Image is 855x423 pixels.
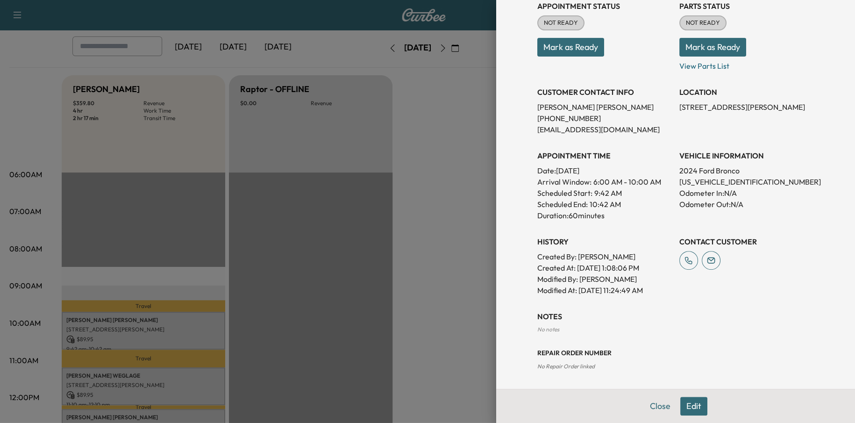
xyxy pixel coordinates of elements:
p: [US_VEHICLE_IDENTIFICATION_NUMBER] [679,176,814,187]
h3: History [537,236,672,247]
h3: APPOINTMENT TIME [537,150,672,161]
h3: Appointment Status [537,0,672,12]
h3: VEHICLE INFORMATION [679,150,814,161]
p: Created At : [DATE] 1:08:06 PM [537,262,672,273]
p: Scheduled Start: [537,187,592,199]
h3: CONTACT CUSTOMER [679,236,814,247]
p: 2024 Ford Bronco [679,165,814,176]
button: Edit [680,397,707,416]
h3: Repair Order number [537,348,814,358]
h3: Parts Status [679,0,814,12]
h3: CUSTOMER CONTACT INFO [537,86,672,98]
h3: NOTES [537,311,814,322]
span: No Repair Order linked [537,363,595,370]
span: NOT READY [680,18,726,28]
p: Created By : [PERSON_NAME] [537,251,672,262]
h3: LOCATION [679,86,814,98]
p: Date: [DATE] [537,165,672,176]
p: 9:42 AM [594,187,622,199]
p: Scheduled End: [537,199,588,210]
button: Mark as Ready [537,38,604,57]
p: [PHONE_NUMBER] [537,113,672,124]
p: [PERSON_NAME] [PERSON_NAME] [537,101,672,113]
p: Duration: 60 minutes [537,210,672,221]
p: Modified At : [DATE] 11:24:49 AM [537,285,672,296]
p: [STREET_ADDRESS][PERSON_NAME] [679,101,814,113]
span: 6:00 AM - 10:00 AM [593,176,661,187]
p: [EMAIL_ADDRESS][DOMAIN_NAME] [537,124,672,135]
p: 10:42 AM [590,199,621,210]
button: Close [644,397,677,416]
button: Mark as Ready [679,38,746,57]
span: NOT READY [538,18,584,28]
p: View Parts List [679,57,814,72]
p: Odometer In: N/A [679,187,814,199]
div: No notes [537,326,814,333]
p: Modified By : [PERSON_NAME] [537,273,672,285]
p: Arrival Window: [537,176,672,187]
p: Odometer Out: N/A [679,199,814,210]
